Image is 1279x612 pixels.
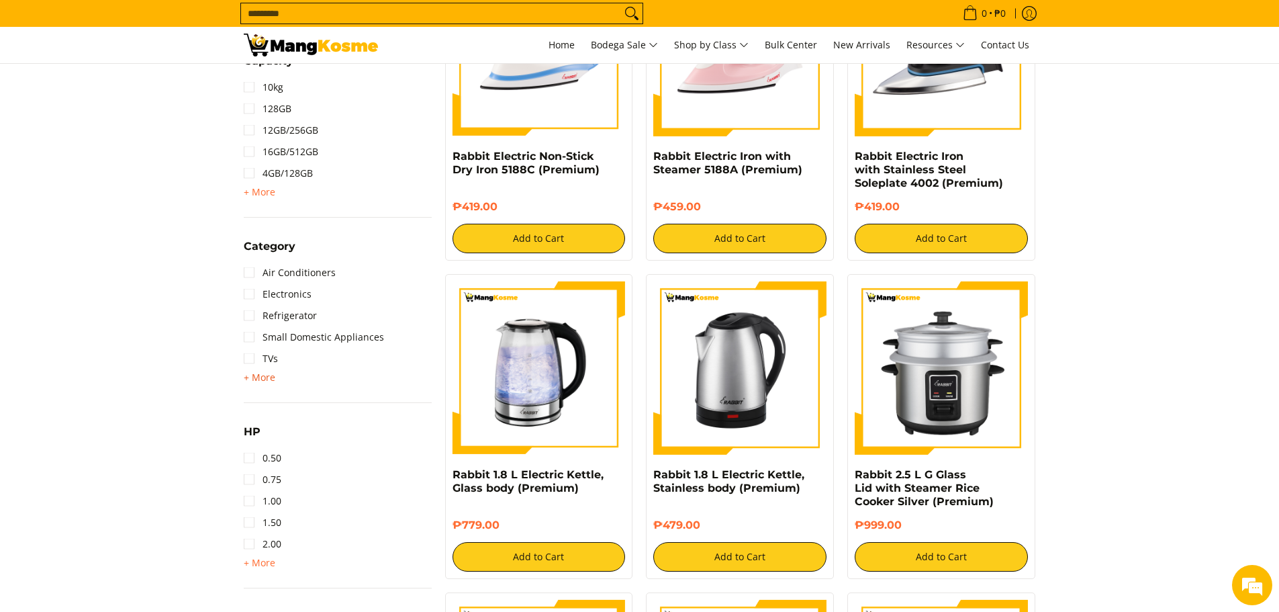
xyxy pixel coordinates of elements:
[244,77,283,98] a: 10kg
[855,519,1028,532] h6: ₱999.00
[244,469,281,490] a: 0.75
[244,348,278,369] a: TVs
[244,34,378,56] img: Premium Deals: Best Premium Home Appliances Sale l Mang Kosme
[7,367,256,414] textarea: Type your message and hit 'Enter'
[674,37,749,54] span: Shop by Class
[244,241,295,252] span: Category
[244,490,281,512] a: 1.00
[220,7,252,39] div: Minimize live chat window
[653,519,826,532] h6: ₱479.00
[244,369,275,386] summary: Open
[244,241,295,262] summary: Open
[453,224,626,253] button: Add to Cart
[244,163,313,184] a: 4GB/128GB
[855,542,1028,572] button: Add to Cart
[244,56,293,67] span: Capacity
[765,38,817,51] span: Bulk Center
[244,326,384,348] a: Small Domestic Appliances
[826,27,897,63] a: New Arrivals
[653,150,802,176] a: Rabbit Electric Iron with Steamer 5188A (Premium)
[244,184,275,200] summary: Open
[855,468,994,508] a: Rabbit 2.5 L G Glass Lid with Steamer Rice Cooker Silver (Premium)
[833,38,890,51] span: New Arrivals
[549,38,575,51] span: Home
[453,542,626,572] button: Add to Cart
[78,169,185,305] span: We're online!
[453,468,604,494] a: Rabbit 1.8 L Electric Kettle, Glass body (Premium)
[591,37,658,54] span: Bodega Sale
[244,283,312,305] a: Electronics
[906,37,965,54] span: Resources
[653,200,826,214] h6: ₱459.00
[453,281,626,455] img: Rabbit 1.8 L Electric Kettle, Glass body (Premium)
[244,512,281,533] a: 1.50
[621,3,643,24] button: Search
[653,224,826,253] button: Add to Cart
[244,558,275,568] span: + More
[992,9,1008,18] span: ₱0
[584,27,665,63] a: Bodega Sale
[244,56,293,77] summary: Open
[542,27,581,63] a: Home
[855,281,1028,455] img: https://mangkosme.com/products/rabbit-2-5-l-g-glass-lid-with-steamer-rice-cooker-silver-class-a
[900,27,972,63] a: Resources
[244,533,281,555] a: 2.00
[974,27,1036,63] a: Contact Us
[70,75,226,93] div: Chat with us now
[244,305,317,326] a: Refrigerator
[244,555,275,571] summary: Open
[855,224,1028,253] button: Add to Cart
[653,281,826,455] img: Rabbit 1.8 L Electric Kettle, Stainless body (Premium)
[244,372,275,383] span: + More
[244,447,281,469] a: 0.50
[758,27,824,63] a: Bulk Center
[453,519,626,532] h6: ₱779.00
[855,150,1003,189] a: Rabbit Electric Iron with Stainless Steel Soleplate 4002 (Premium)
[244,141,318,163] a: 16GB/512GB
[244,98,291,120] a: 128GB
[980,9,989,18] span: 0
[667,27,755,63] a: Shop by Class
[981,38,1029,51] span: Contact Us
[244,262,336,283] a: Air Conditioners
[244,427,260,437] span: HP
[391,27,1036,63] nav: Main Menu
[653,468,804,494] a: Rabbit 1.8 L Electric Kettle, Stainless body (Premium)
[244,120,318,141] a: 12GB/256GB
[653,542,826,572] button: Add to Cart
[244,427,260,447] summary: Open
[855,200,1028,214] h6: ₱419.00
[453,150,600,176] a: Rabbit Electric Non-Stick Dry Iron 5188C (Premium)
[453,200,626,214] h6: ₱419.00
[959,6,1010,21] span: •
[244,187,275,198] span: + More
